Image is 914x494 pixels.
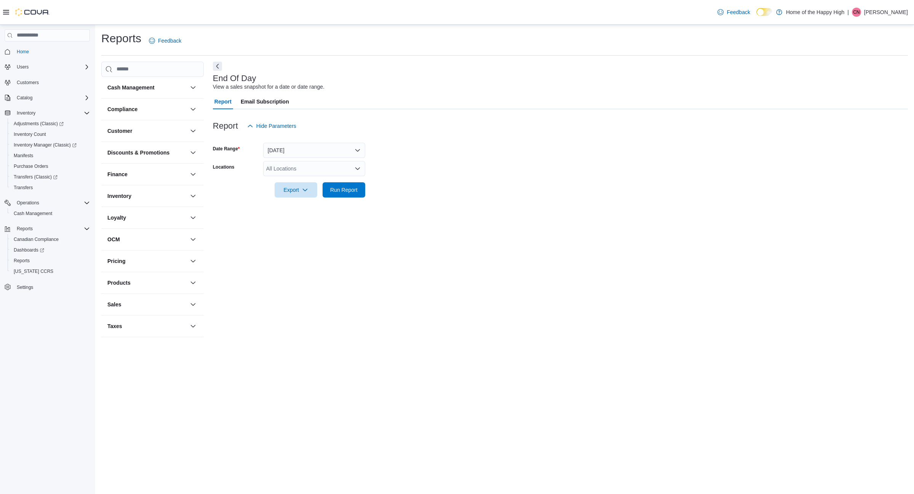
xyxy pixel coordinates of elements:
[189,148,198,157] button: Discounts & Promotions
[189,126,198,135] button: Customer
[8,208,93,219] button: Cash Management
[14,121,64,127] span: Adjustments (Classic)
[11,151,90,160] span: Manifests
[146,33,184,48] a: Feedback
[323,182,365,198] button: Run Report
[14,142,77,148] span: Inventory Manager (Classic)
[14,198,42,207] button: Operations
[14,78,90,87] span: Customers
[17,95,32,101] span: Catalog
[17,80,39,86] span: Customers
[107,279,187,287] button: Products
[330,186,358,194] span: Run Report
[14,108,38,118] button: Inventory
[107,279,131,287] h3: Products
[11,209,90,218] span: Cash Management
[714,5,753,20] a: Feedback
[786,8,844,17] p: Home of the Happy High
[11,172,61,182] a: Transfers (Classic)
[11,267,56,276] a: [US_STATE] CCRS
[107,236,187,243] button: OCM
[14,163,48,169] span: Purchase Orders
[17,284,33,290] span: Settings
[213,83,324,91] div: View a sales snapshot for a date or date range.
[14,268,53,274] span: [US_STATE] CCRS
[107,149,169,156] h3: Discounts & Promotions
[14,174,58,180] span: Transfers (Classic)
[14,47,90,56] span: Home
[8,255,93,266] button: Reports
[189,278,198,287] button: Products
[14,78,42,87] a: Customers
[11,256,90,265] span: Reports
[107,192,187,200] button: Inventory
[241,94,289,109] span: Email Subscription
[11,140,90,150] span: Inventory Manager (Classic)
[107,214,126,222] h3: Loyalty
[14,247,44,253] span: Dashboards
[213,121,238,131] h3: Report
[14,62,32,72] button: Users
[213,146,240,152] label: Date Range
[11,162,90,171] span: Purchase Orders
[8,150,93,161] button: Manifests
[275,182,317,198] button: Export
[189,170,198,179] button: Finance
[107,84,155,91] h3: Cash Management
[189,322,198,331] button: Taxes
[107,127,187,135] button: Customer
[279,182,313,198] span: Export
[107,105,187,113] button: Compliance
[107,257,125,265] h3: Pricing
[14,153,33,159] span: Manifests
[8,172,93,182] a: Transfers (Classic)
[355,166,361,172] button: Open list of options
[14,198,90,207] span: Operations
[15,8,50,16] img: Cova
[263,143,365,158] button: [DATE]
[2,92,93,103] button: Catalog
[11,172,90,182] span: Transfers (Classic)
[189,235,198,244] button: OCM
[8,266,93,277] button: [US_STATE] CCRS
[14,108,90,118] span: Inventory
[2,198,93,208] button: Operations
[11,183,36,192] a: Transfers
[189,191,198,201] button: Inventory
[11,162,51,171] a: Purchase Orders
[14,93,90,102] span: Catalog
[14,236,59,242] span: Canadian Compliance
[11,235,90,244] span: Canadian Compliance
[14,131,46,137] span: Inventory Count
[11,245,90,255] span: Dashboards
[189,105,198,114] button: Compliance
[11,151,36,160] a: Manifests
[2,281,93,292] button: Settings
[727,8,750,16] span: Feedback
[189,257,198,266] button: Pricing
[14,47,32,56] a: Home
[17,226,33,232] span: Reports
[17,200,39,206] span: Operations
[14,62,90,72] span: Users
[189,83,198,92] button: Cash Management
[2,223,93,234] button: Reports
[101,31,141,46] h1: Reports
[107,322,122,330] h3: Taxes
[11,130,49,139] a: Inventory Count
[158,37,181,45] span: Feedback
[14,185,33,191] span: Transfers
[8,234,93,245] button: Canadian Compliance
[107,214,187,222] button: Loyalty
[17,49,29,55] span: Home
[17,64,29,70] span: Users
[107,192,131,200] h3: Inventory
[107,322,187,330] button: Taxes
[107,171,128,178] h3: Finance
[8,161,93,172] button: Purchase Orders
[852,8,861,17] div: Cassy Newton
[213,74,256,83] h3: End Of Day
[213,62,222,71] button: Next
[11,183,90,192] span: Transfers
